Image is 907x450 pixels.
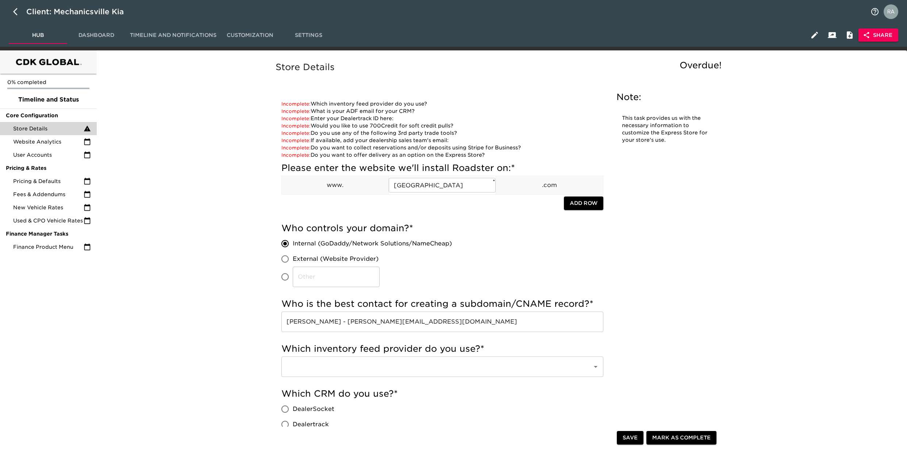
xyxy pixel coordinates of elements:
button: Share [858,28,898,42]
span: Dashboard [72,31,121,40]
button: Add Row [564,197,603,210]
span: DealerSocket [293,405,334,413]
a: If available, add your dealership sales team's email: [281,137,449,143]
p: This task provides us with the necessary information to customize the Express Store for your stor... [622,115,710,144]
span: Settings [284,31,333,40]
a: Do you use any of the following 3rd party trade tools? [281,130,457,136]
p: www. [282,181,389,190]
span: Timeline and Notifications [130,31,216,40]
span: Hub [13,31,63,40]
button: Mark as Complete [646,431,716,445]
button: Internal Notes and Comments [841,26,858,44]
span: Share [864,31,892,40]
h5: Note: [616,91,715,103]
span: Customization [225,31,275,40]
a: Do you want to collect reservations and/or deposits using Stripe for Business? [281,145,521,150]
button: notifications [866,3,884,20]
span: Overdue! [680,60,722,70]
h5: Store Details [276,61,725,73]
span: Fees & Addendums [13,191,84,198]
button: Client View [823,26,841,44]
span: Store Details [13,125,84,132]
h5: Please enter the website we'll install Roadster on: [281,162,603,174]
a: What is your ADF email for your CRM? [281,108,415,114]
button: Open [591,362,601,372]
span: Incomplete: [281,145,311,150]
span: New Vehicle Rates [13,204,84,211]
span: Pricing & Defaults [13,178,84,185]
img: Profile [884,4,898,19]
span: Incomplete: [281,138,311,143]
span: Save [623,433,638,442]
a: Would you like to use 700Credit for soft credit pulls? [281,123,453,129]
span: Incomplete: [281,123,311,129]
span: Core Configuration [6,112,91,119]
span: Finance Product Menu [13,243,84,251]
span: Finance Manager Tasks [6,230,91,237]
span: Incomplete: [281,108,311,114]
span: Incomplete: [281,101,311,107]
span: Used & CPO Vehicle Rates [13,217,84,224]
span: Incomplete: [281,152,311,158]
h5: Who is the best contact for creating a subdomain/CNAME record? [281,298,603,310]
p: .com [496,181,603,190]
span: Mark as Complete [652,433,711,442]
span: Internal (GoDaddy/Network Solutions/NameCheap) [293,239,452,248]
span: Add Row [570,199,597,208]
button: Save [617,431,643,445]
span: User Accounts [13,151,84,159]
h5: Which inventory feed provider do you use? [281,343,603,355]
button: Edit Hub [806,26,823,44]
h5: Which CRM do you use? [281,388,603,400]
span: Incomplete: [281,130,311,136]
span: External (Website Provider) [293,255,378,263]
a: Do you want to offer delivery as an option on the Express Store? [281,152,485,158]
a: Enter your Dealertrack ID here: [281,115,393,121]
h5: Who controls your domain? [281,222,603,234]
div: Client: Mechanicsville Kia [26,6,134,18]
span: Incomplete: [281,116,311,121]
span: Website Analytics [13,138,84,145]
a: Which inventory feed provider do you use? [281,101,427,107]
span: Pricing & Rates [6,164,91,172]
input: Other [293,267,380,287]
span: Dealertrack [293,420,329,429]
p: 0% completed [7,79,89,86]
span: Timeline and Status [6,95,91,104]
